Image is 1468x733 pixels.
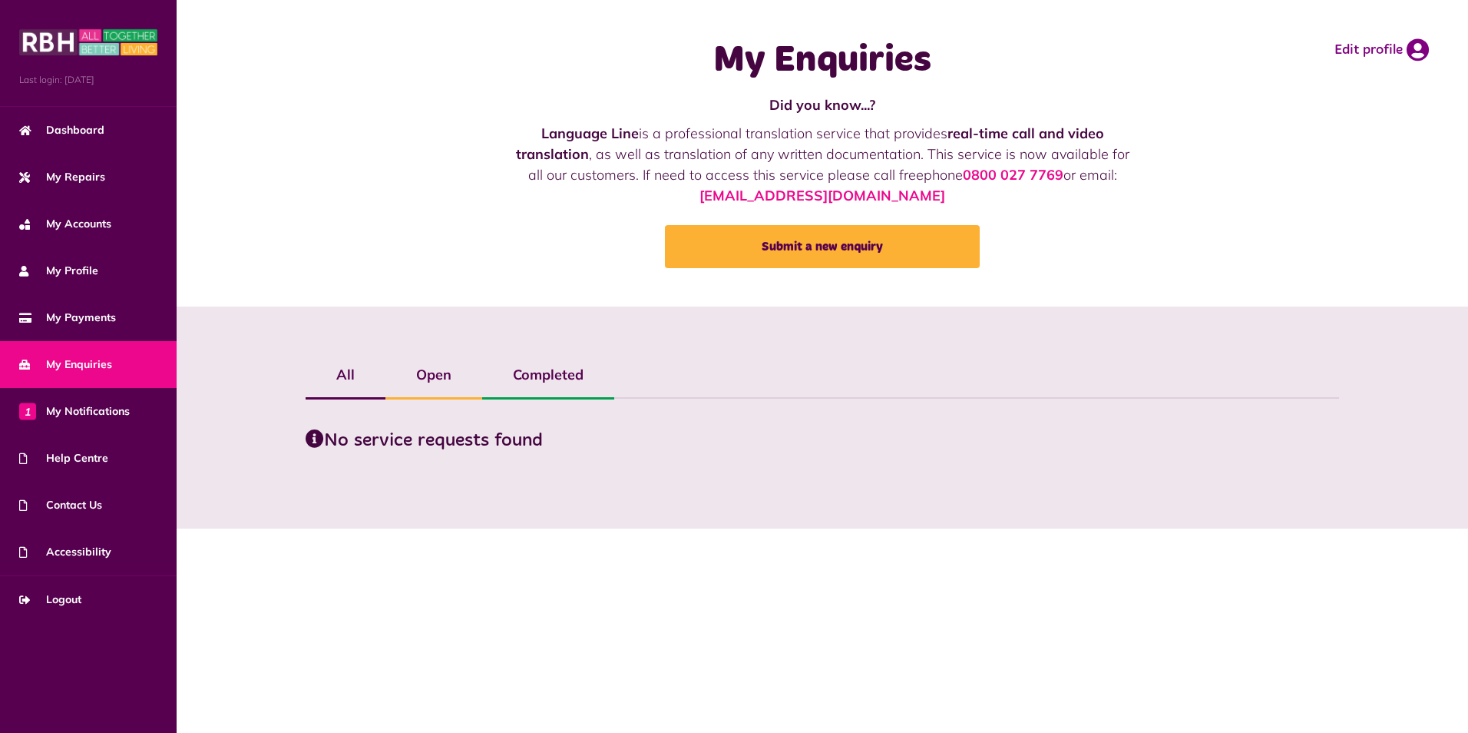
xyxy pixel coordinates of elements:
[19,592,81,608] span: Logout
[665,225,980,268] a: Submit a new enquiry
[769,96,875,114] strong: Did you know...?
[19,403,130,420] span: My Notifications
[19,403,36,420] span: 1
[19,216,111,232] span: My Accounts
[541,124,639,142] strong: Language Line
[963,166,1063,184] a: 0800 027 7769
[306,353,385,397] label: All
[515,123,1129,206] p: is a professional translation service that provides , as well as translation of any written docum...
[1334,38,1429,61] a: Edit profile
[699,187,945,204] a: [EMAIL_ADDRESS][DOMAIN_NAME]
[19,263,98,279] span: My Profile
[19,357,112,373] span: My Enquiries
[19,27,157,58] img: MyRBH
[19,544,111,560] span: Accessibility
[516,124,1104,163] strong: real-time call and video translation
[19,450,108,466] span: Help Centre
[515,38,1129,83] h1: My Enquiries
[482,353,614,397] label: Completed
[19,310,116,326] span: My Payments
[306,430,1340,453] h3: No service requests found
[19,497,102,513] span: Contact Us
[19,169,105,185] span: My Repairs
[19,122,104,138] span: Dashboard
[385,353,482,397] label: Open
[19,73,157,87] span: Last login: [DATE]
